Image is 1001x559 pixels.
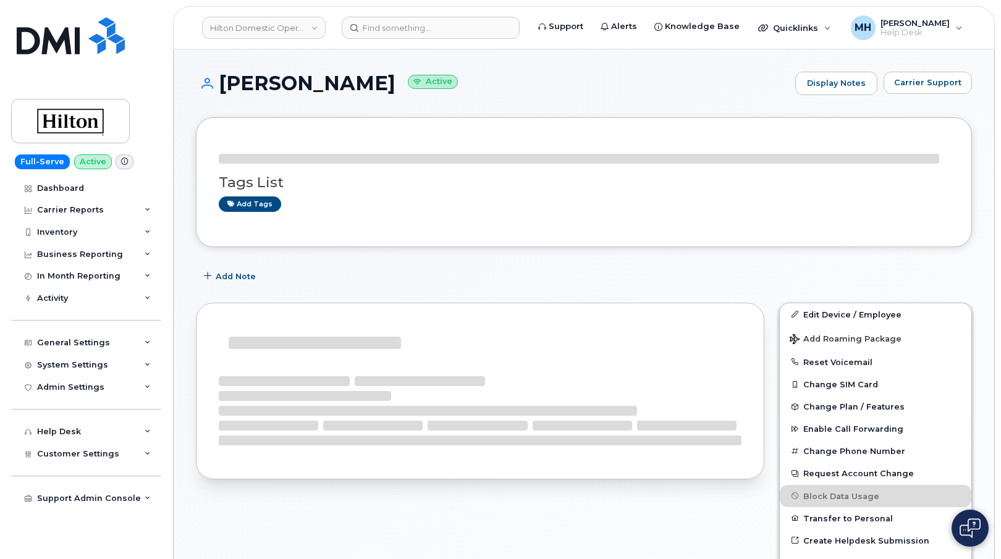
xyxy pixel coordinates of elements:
[780,303,971,326] a: Edit Device / Employee
[196,72,789,94] h1: [PERSON_NAME]
[790,334,902,346] span: Add Roaming Package
[780,395,971,418] button: Change Plan / Features
[894,77,961,88] span: Carrier Support
[219,175,949,190] h3: Tags List
[408,75,458,89] small: Active
[960,518,981,538] img: Open chat
[780,418,971,440] button: Enable Call Forwarding
[196,266,266,288] button: Add Note
[219,196,281,212] a: Add tags
[780,373,971,395] button: Change SIM Card
[803,402,905,411] span: Change Plan / Features
[803,424,903,434] span: Enable Call Forwarding
[216,271,256,282] span: Add Note
[780,485,971,507] button: Block Data Usage
[780,351,971,373] button: Reset Voicemail
[795,72,877,95] a: Display Notes
[780,529,971,552] a: Create Helpdesk Submission
[780,462,971,484] button: Request Account Change
[780,507,971,529] button: Transfer to Personal
[780,326,971,351] button: Add Roaming Package
[884,72,972,94] button: Carrier Support
[780,440,971,462] button: Change Phone Number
